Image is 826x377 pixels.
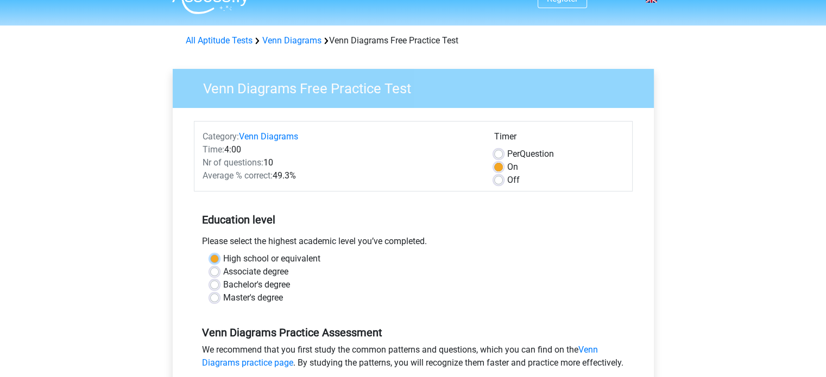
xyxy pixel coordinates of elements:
[181,34,645,47] div: Venn Diagrams Free Practice Test
[223,278,290,291] label: Bachelor's degree
[194,343,633,374] div: We recommend that you first study the common patterns and questions, which you can find on the . ...
[202,326,625,339] h5: Venn Diagrams Practice Assessment
[507,161,518,174] label: On
[194,143,486,156] div: 4:00
[507,149,520,159] span: Per
[223,265,288,278] label: Associate degree
[194,156,486,169] div: 10
[203,144,224,155] span: Time:
[203,170,273,181] span: Average % correct:
[223,291,283,304] label: Master's degree
[194,235,633,252] div: Please select the highest academic level you’ve completed.
[494,130,624,148] div: Timer
[239,131,298,142] a: Venn Diagrams
[507,148,554,161] label: Question
[203,131,239,142] span: Category:
[190,76,646,97] h3: Venn Diagrams Free Practice Test
[203,157,263,168] span: Nr of questions:
[202,209,625,231] h5: Education level
[194,169,486,182] div: 49.3%
[223,252,320,265] label: High school or equivalent
[507,174,520,187] label: Off
[186,35,253,46] a: All Aptitude Tests
[262,35,321,46] a: Venn Diagrams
